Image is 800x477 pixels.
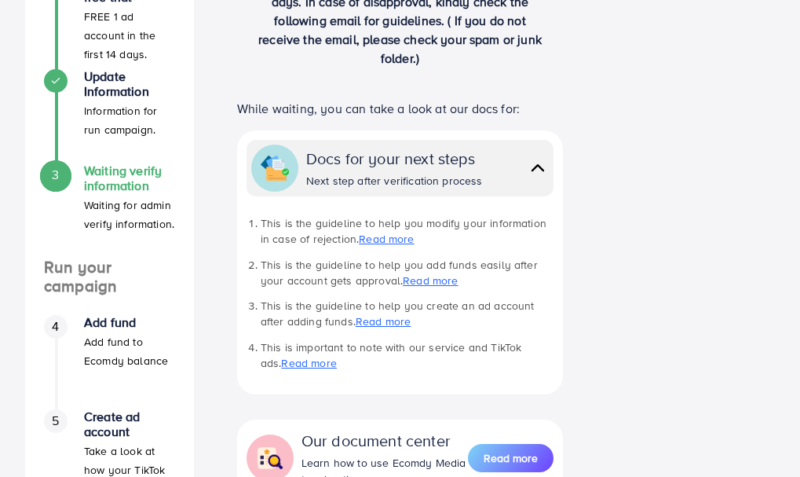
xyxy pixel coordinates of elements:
[84,409,175,439] h4: Create ad account
[84,69,175,99] h4: Update Information
[356,314,411,329] a: Read more
[281,355,336,371] a: Read more
[84,163,175,193] h4: Waiting verify information
[25,315,194,409] li: Add fund
[84,7,175,64] p: FREE 1 ad account in the first 14 days.
[84,332,175,370] p: Add fund to Ecomdy balance
[306,147,483,170] div: Docs for your next steps
[301,429,468,452] div: Our document center
[84,101,175,139] p: Information for run campaign.
[84,196,175,233] p: Waiting for admin verify information.
[527,156,549,179] img: collapse
[237,99,563,118] p: While waiting, you can take a look at our docs for:
[468,444,553,472] button: Read more
[306,173,483,189] div: Next step after verification process
[25,258,194,296] h4: Run your campaign
[52,166,59,184] span: 3
[403,273,458,288] a: Read more
[52,412,59,430] span: 5
[256,444,284,472] img: collapse
[261,339,553,372] li: This is important to note with our service and TikTok ads.
[84,315,175,330] h4: Add fund
[468,442,553,474] a: Read more
[261,154,289,182] img: collapse
[25,69,194,163] li: Update Information
[52,317,59,336] span: 4
[733,406,788,465] iframe: Chat
[261,298,553,330] li: This is the guideline to help you create an ad account after adding funds.
[25,163,194,258] li: Waiting verify information
[484,450,538,466] span: Read more
[261,215,553,248] li: This is the guideline to help you modify your information in case of rejection.
[261,257,553,289] li: This is the guideline to help you add funds easily after your account gets approval.
[359,231,414,247] a: Read more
